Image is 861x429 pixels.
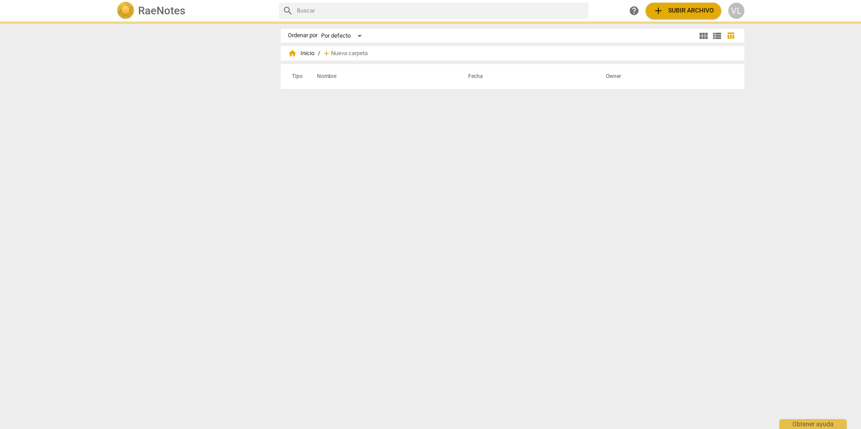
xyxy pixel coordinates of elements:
[779,419,847,429] div: Obtener ayuda
[646,3,721,19] button: Subir
[457,64,595,89] th: Fecha
[288,49,314,58] span: Inicio
[138,4,185,17] h2: RaeNotes
[712,30,722,41] span: view_list
[653,5,714,16] span: Subir archivo
[728,3,744,19] button: VL
[626,3,642,19] a: Obtener ayuda
[595,64,735,89] th: Owner
[710,29,724,43] button: Lista
[283,5,293,16] span: search
[117,2,272,20] a: LogoRaeNotes
[726,31,735,40] span: table_chart
[117,2,135,20] img: Logo
[629,5,639,16] span: help
[288,32,317,39] div: Ordenar por
[698,30,709,41] span: view_module
[322,49,331,58] span: add
[318,50,320,57] span: /
[306,64,457,89] th: Nombre
[285,64,306,89] th: Tipo
[288,49,297,58] span: home
[331,50,368,57] span: Nueva carpeta
[653,5,664,16] span: add
[724,29,737,43] button: Tabla
[321,29,365,43] div: Por defecto
[297,4,585,18] input: Buscar
[697,29,710,43] button: Cuadrícula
